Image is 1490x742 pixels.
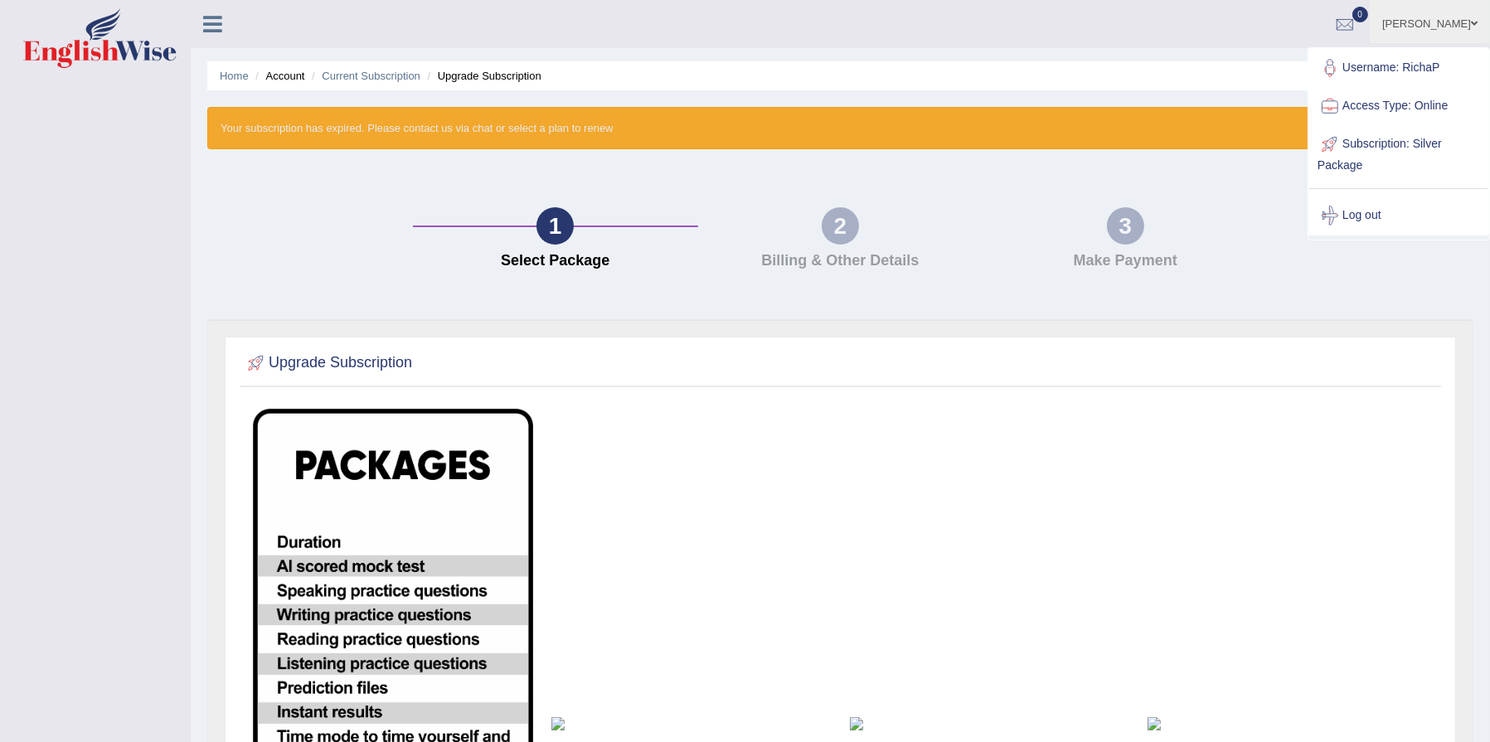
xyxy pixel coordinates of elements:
li: Account [251,68,304,84]
a: Subscription: Silver Package [1309,125,1488,181]
a: Home [220,70,249,82]
a: Log out [1309,196,1488,235]
div: 3 [1107,207,1144,245]
div: 2 [822,207,859,245]
h2: Upgrade Subscription [244,351,412,376]
a: Access Type: Online [1309,87,1488,125]
a: Username: RichaP [1309,49,1488,87]
div: 1 [536,207,574,245]
img: inr-gold.png [850,717,1130,730]
li: Upgrade Subscription [424,68,541,84]
span: 0 [1352,7,1369,22]
img: inr-silver.png [551,717,832,730]
div: Your subscription has expired. Please contact us via chat or select a plan to renew [207,107,1473,149]
a: Current Subscription [322,70,420,82]
img: inr-diamond.png [1148,717,1428,730]
h4: Select Package [421,253,690,269]
h4: Make Payment [991,253,1259,269]
h4: Billing & Other Details [706,253,975,269]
